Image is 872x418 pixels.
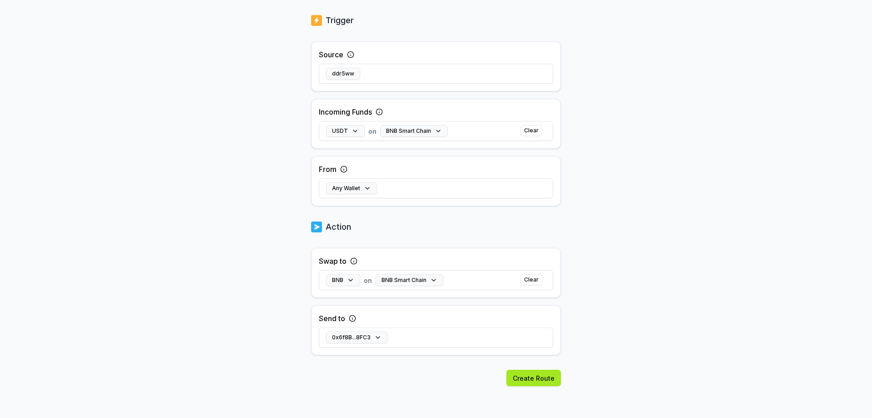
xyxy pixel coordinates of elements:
label: Swap to [319,256,347,267]
button: 0x6f8B...8FC3 [326,332,387,343]
label: Send to [319,313,345,324]
img: logo [311,14,322,27]
button: BNB Smart Chain [380,125,448,137]
span: on [368,126,377,136]
p: Action [326,221,351,233]
label: Source [319,49,343,60]
button: BNB Smart Chain [376,274,443,286]
button: Any Wallet [326,182,377,194]
label: Incoming Funds [319,106,372,117]
button: Clear [520,274,542,285]
button: Clear [520,125,542,136]
button: Create Route [506,370,561,386]
label: From [319,164,337,175]
button: USDT [326,125,365,137]
p: Trigger [326,14,354,27]
span: on [364,276,372,285]
button: ddr5ww [326,68,360,80]
button: BNB [326,274,360,286]
img: logo [311,221,322,233]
